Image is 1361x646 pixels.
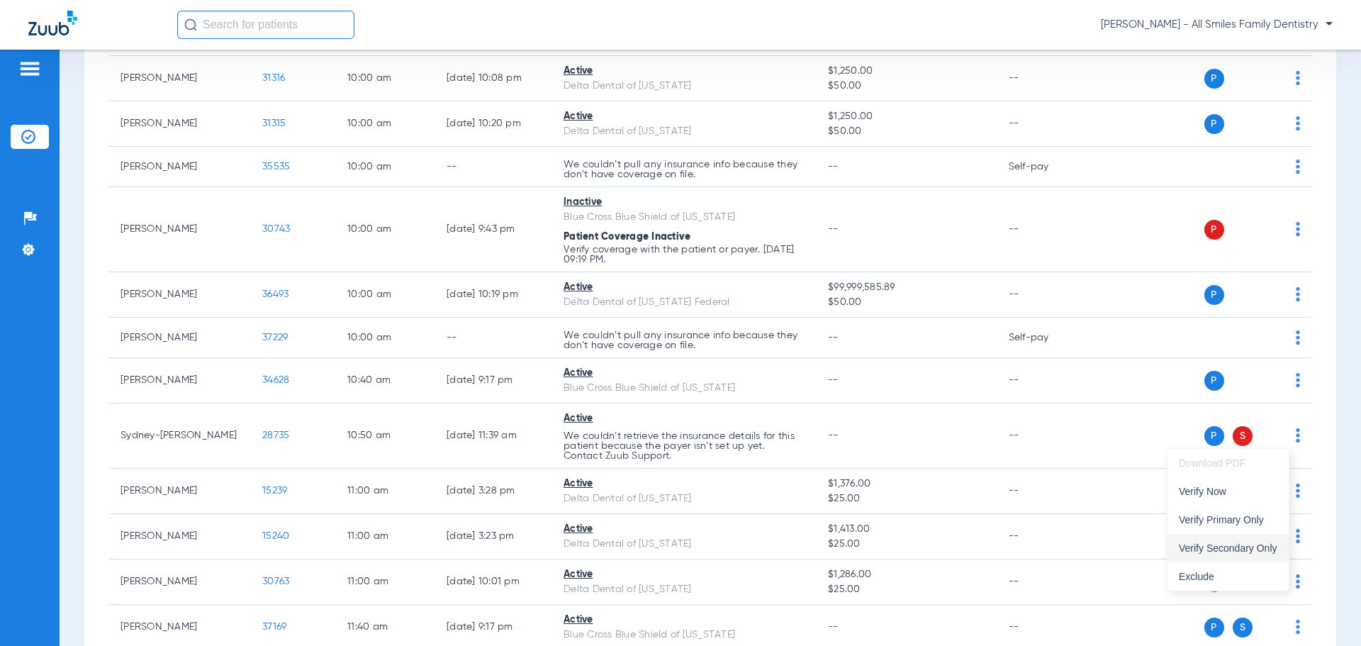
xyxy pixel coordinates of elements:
span: Exclude [1179,572,1277,581]
span: Verify Secondary Only [1179,543,1277,553]
span: Verify Now [1179,486,1277,496]
span: Verify Primary Only [1179,515,1277,525]
iframe: Chat Widget [1290,578,1361,646]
